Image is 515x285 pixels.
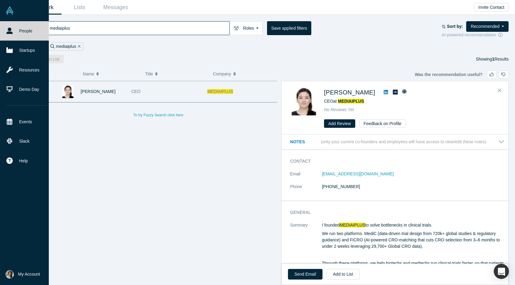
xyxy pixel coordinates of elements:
strong: 1 [492,57,495,61]
img: Elisabeth Evans's Account [5,270,14,279]
span: Help [19,158,28,164]
button: Name [83,68,139,80]
div: Showing [476,55,509,63]
button: Add to List [35,55,64,63]
input: Search by name, title, company, summary, expertise, investment criteria or topics of focus [49,21,229,35]
button: Company [213,68,274,80]
span: Results [492,57,509,61]
h3: Contact [290,158,496,164]
button: Recommended [466,21,509,32]
button: Feedback on Profile [359,119,406,128]
button: My Account [5,270,40,279]
img: Jihee Jung's Profile Image [290,88,318,115]
a: Messages [98,0,134,15]
a: [PHONE_NUMBER] [322,184,360,189]
span: CEO at [324,99,364,104]
button: Title [145,68,207,80]
p: Through these platforms, we help biotechs and medtechs run clinical trials faster, so that patien... [322,260,504,273]
p: We run two platforms. MediC (data-driven trial design from 720k+ global studies & regulatory guid... [322,230,504,250]
span: No Reviews Yet [324,107,354,112]
a: [EMAIL_ADDRESS][DOMAIN_NAME] [322,171,394,176]
span: Company [213,68,231,80]
dt: Phone [290,184,322,196]
button: Close [495,86,504,95]
h3: General [290,209,496,216]
a: MEDIAIPLUS [338,99,364,104]
span: Title [145,68,153,80]
a: [PERSON_NAME] [324,89,375,96]
button: Notes (only your current co-founders and employees will have access to view/edit these notes) [290,139,504,145]
a: [PERSON_NAME] [81,89,115,94]
button: Add Review [324,119,355,128]
p: I founded to solve bottlenecks in clinical trials. [322,222,504,228]
span: My Account [18,271,40,277]
h3: Notes [290,139,320,145]
button: Add to List [327,269,359,280]
span: MEDIAIPLUS [207,89,233,94]
p: (only your current co-founders and employees will have access to view/edit these notes) [321,139,487,144]
dt: Email [290,171,322,184]
span: MEDIAIPLUS [339,223,365,227]
div: AI-powered recommendation [442,32,509,38]
button: Save applied filters [267,21,311,35]
button: Invite Contact [474,3,509,12]
button: Remove Filter [76,43,81,50]
a: Lists [62,0,98,15]
strong: Sort by: [447,24,463,29]
button: Roles [229,21,263,35]
span: Name [83,68,94,80]
div: mediaiplus [48,42,83,51]
span: CEO [131,89,140,94]
img: Alchemist Vault Logo [5,6,14,15]
a: Send Email [288,269,323,280]
img: Jihee Jung's Profile Image [62,85,74,98]
button: To try Fuzzy Search click here [129,111,188,119]
div: Was the recommendation useful? [415,71,508,79]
